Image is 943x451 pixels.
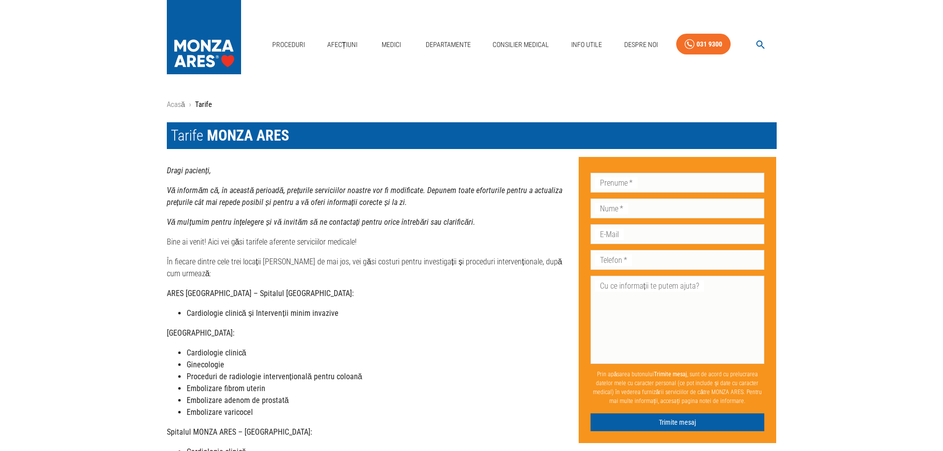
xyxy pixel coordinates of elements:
a: Proceduri [268,35,309,55]
strong: Embolizare fibrom uterin [187,384,265,393]
strong: Vă mulțumim pentru înțelegere și vă invităm să ne contactați pentru orice întrebări sau clarificări. [167,217,476,227]
b: Trimite mesaj [654,371,687,378]
strong: Cardiologie clinică [187,348,247,357]
a: Info Utile [567,35,606,55]
strong: ARES [GEOGRAPHIC_DATA] – Spitalul [GEOGRAPHIC_DATA]: [167,289,354,298]
strong: Dragi pacienți, [167,166,211,175]
strong: [GEOGRAPHIC_DATA]: [167,328,235,338]
strong: Embolizare adenom de prostată [187,396,289,405]
nav: breadcrumb [167,99,777,110]
span: MONZA ARES [207,127,289,144]
p: Bine ai venit! Aici vei găsi tarifele aferente serviciilor medicale! [167,236,571,248]
a: 031 9300 [676,34,731,55]
strong: Cardiologie clinică și Intervenții minim invazive [187,308,339,318]
a: Despre Noi [620,35,662,55]
strong: Spitalul MONZA ARES – [GEOGRAPHIC_DATA]: [167,427,312,437]
strong: Embolizare varicocel [187,407,253,417]
p: În fiecare dintre cele trei locații [PERSON_NAME] de mai jos, vei găsi costuri pentru investigați... [167,256,571,280]
a: Afecțiuni [323,35,362,55]
strong: Proceduri de radiologie intervențională pentru coloană [187,372,362,381]
p: Prin apăsarea butonului , sunt de acord cu prelucrarea datelor mele cu caracter personal (ce pot ... [591,366,765,409]
h1: Tarife [167,122,777,149]
strong: Vă informăm că, în această perioadă, prețurile serviciilor noastre vor fi modificate. Depunem toa... [167,186,563,207]
a: Medici [376,35,407,55]
button: Trimite mesaj [591,413,765,432]
li: › [189,99,191,110]
p: Tarife [195,99,212,110]
a: Consilier Medical [489,35,553,55]
a: Departamente [422,35,475,55]
div: 031 9300 [696,38,722,50]
strong: Ginecologie [187,360,224,369]
a: Acasă [167,100,185,109]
